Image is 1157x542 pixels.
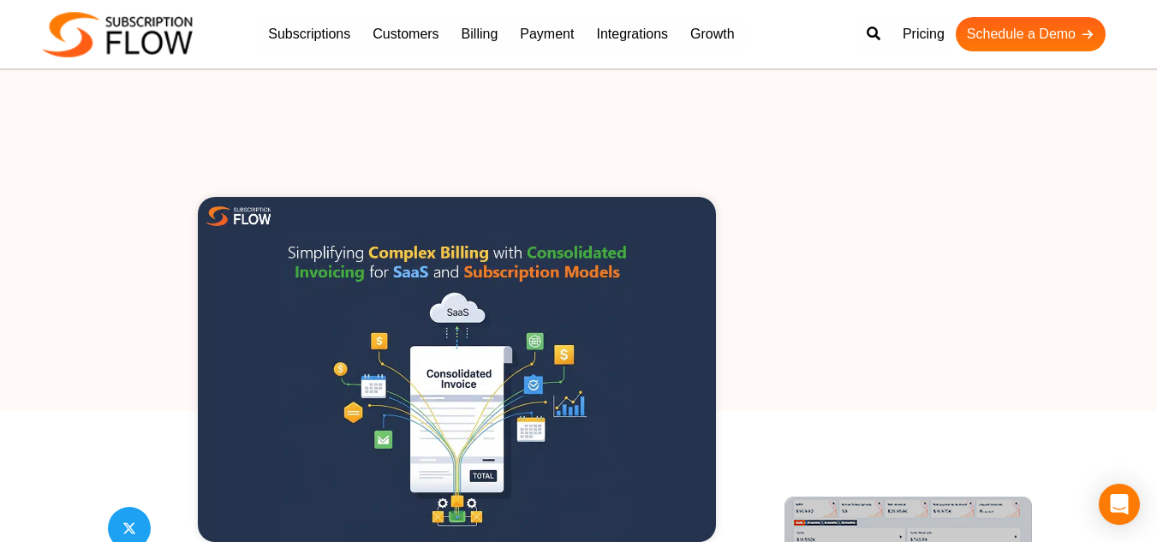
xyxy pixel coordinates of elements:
[198,197,716,542] img: Consolidated Invoicing for SaaS
[1099,484,1140,525] div: Open Intercom Messenger
[450,17,510,51] a: Billing
[892,17,956,51] a: Pricing
[257,17,361,51] a: Subscriptions
[956,17,1106,51] a: Schedule a Demo
[679,17,746,51] a: Growth
[509,17,585,51] a: Payment
[361,17,450,51] a: Customers
[43,12,193,57] img: Subscriptionflow
[585,17,679,51] a: Integrations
